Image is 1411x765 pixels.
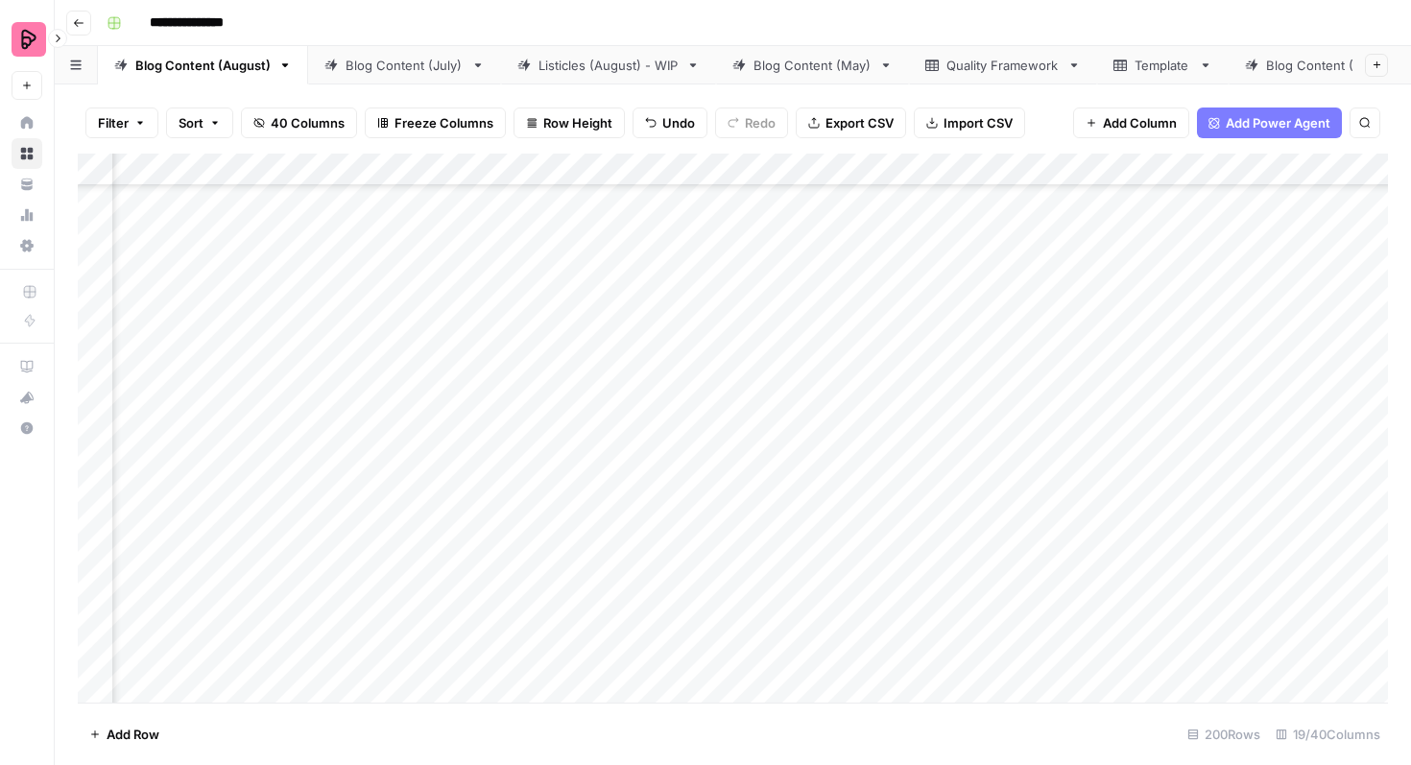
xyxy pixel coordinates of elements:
a: Blog Content (May) [716,46,909,84]
a: Settings [12,230,42,261]
span: Redo [745,113,776,132]
a: Your Data [12,169,42,200]
div: Blog Content (July) [346,56,464,75]
button: Import CSV [914,108,1025,138]
button: Redo [715,108,788,138]
button: Freeze Columns [365,108,506,138]
span: Filter [98,113,129,132]
span: Add Power Agent [1226,113,1330,132]
span: Add Row [107,725,159,744]
span: 40 Columns [271,113,345,132]
a: Quality Framework [909,46,1097,84]
button: Help + Support [12,413,42,443]
button: Workspace: Preply [12,15,42,63]
span: Add Column [1103,113,1177,132]
a: Blog Content (July) [308,46,501,84]
div: 19/40 Columns [1268,719,1388,750]
button: Add Power Agent [1197,108,1342,138]
a: AirOps Academy [12,351,42,382]
span: Export CSV [825,113,894,132]
button: Add Column [1073,108,1189,138]
a: Blog Content (August) [98,46,308,84]
div: Blog Content (May) [753,56,872,75]
div: Listicles (August) - WIP [538,56,679,75]
img: Preply Logo [12,22,46,57]
a: Home [12,108,42,138]
a: Usage [12,200,42,230]
div: 200 Rows [1180,719,1268,750]
button: Filter [85,108,158,138]
button: Undo [633,108,707,138]
span: Sort [179,113,203,132]
span: Undo [662,113,695,132]
div: Blog Content (August) [135,56,271,75]
div: Blog Content (April) [1266,56,1385,75]
span: Row Height [543,113,612,132]
a: Template [1097,46,1229,84]
button: What's new? [12,382,42,413]
div: Template [1135,56,1191,75]
a: Browse [12,138,42,169]
div: Quality Framework [946,56,1060,75]
button: Add Row [78,719,171,750]
button: Export CSV [796,108,906,138]
a: Listicles (August) - WIP [501,46,716,84]
span: Freeze Columns [395,113,493,132]
button: Row Height [514,108,625,138]
button: Sort [166,108,233,138]
button: 40 Columns [241,108,357,138]
div: What's new? [12,383,41,412]
span: Import CSV [944,113,1013,132]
